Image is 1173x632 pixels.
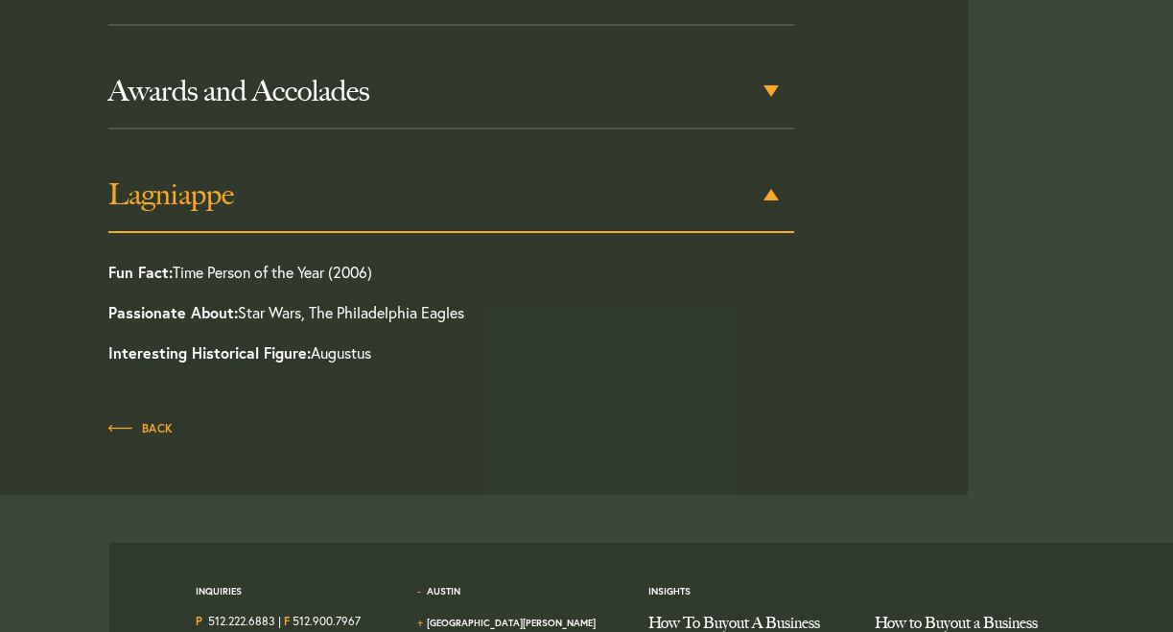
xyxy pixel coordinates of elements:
[427,617,596,629] a: [GEOGRAPHIC_DATA][PERSON_NAME]
[108,333,726,373] p: Augustus
[427,585,460,597] a: Austin
[208,614,275,628] a: Call us at 5122226883
[108,302,238,322] strong: Passionate About:
[648,585,691,597] a: Insights
[293,614,361,628] a: 512.900.7967
[108,423,174,434] span: Back
[196,585,242,613] span: Inquiries
[196,614,202,628] strong: P
[108,177,795,212] h3: Lagniappe
[108,262,726,293] p: Time Person of the Year (2006)
[108,342,311,363] strong: Interesting Historical Figure:
[284,614,290,628] strong: F
[108,74,795,108] h3: Awards and Accolades
[108,293,726,333] p: Star Wars, The Philadelphia Eagles
[108,416,174,437] a: Back
[108,262,173,282] strong: Fun Fact:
